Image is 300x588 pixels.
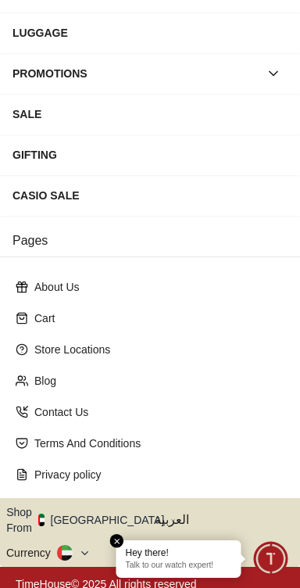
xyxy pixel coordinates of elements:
[34,373,278,389] p: Blog
[110,534,124,548] em: Close tooltip
[34,310,278,326] p: Cart
[6,545,57,561] div: Currency
[12,100,287,128] div: SALE
[12,59,259,88] div: PROMOTIONS
[6,504,176,536] button: Shop From[GEOGRAPHIC_DATA]
[254,542,288,576] div: Chat Widget
[38,514,45,526] img: United Arab Emirates
[12,19,287,47] div: LUGGAGE
[12,181,287,210] div: CASIO SALE
[34,279,278,295] p: About Us
[155,504,294,536] button: العربية
[34,404,278,420] p: Contact Us
[34,467,278,482] p: Privacy policy
[126,547,232,559] div: Hey there!
[126,561,232,572] p: Talk to our watch expert!
[34,342,278,357] p: Store Locations
[34,436,278,451] p: Terms And Conditions
[12,141,287,169] div: GIFTING
[155,511,294,529] span: العربية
